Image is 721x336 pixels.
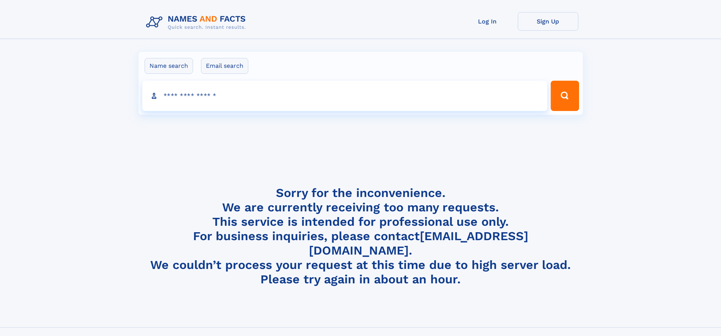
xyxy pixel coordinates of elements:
[145,58,193,74] label: Name search
[518,12,578,31] a: Sign Up
[143,12,252,33] img: Logo Names and Facts
[142,81,548,111] input: search input
[143,186,578,287] h4: Sorry for the inconvenience. We are currently receiving too many requests. This service is intend...
[201,58,248,74] label: Email search
[457,12,518,31] a: Log In
[551,81,579,111] button: Search Button
[309,229,528,258] a: [EMAIL_ADDRESS][DOMAIN_NAME]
